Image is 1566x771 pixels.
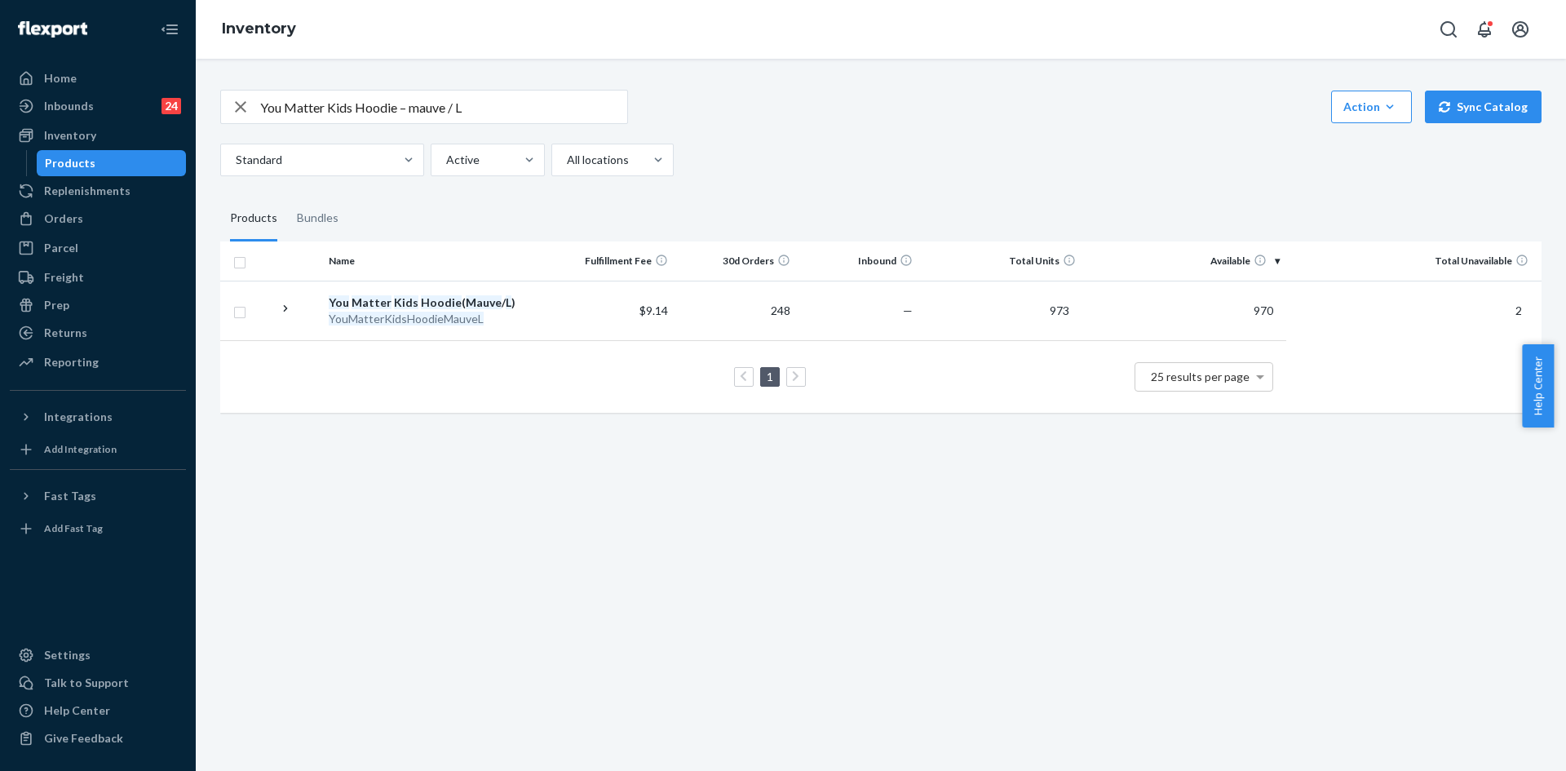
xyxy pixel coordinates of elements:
[44,409,113,425] div: Integrations
[44,98,94,114] div: Inbounds
[44,70,77,86] div: Home
[10,264,186,290] a: Freight
[10,670,186,696] button: Talk to Support
[1331,91,1412,123] button: Action
[329,295,349,309] em: You
[421,295,462,309] em: Hoodie
[44,240,78,256] div: Parcel
[919,241,1082,281] th: Total Units
[1043,304,1076,317] span: 973
[209,6,309,53] ol: breadcrumbs
[297,196,338,241] div: Bundles
[1522,344,1554,428] button: Help Center
[394,295,418,309] em: Kids
[10,642,186,668] a: Settings
[10,516,186,542] a: Add Fast Tag
[506,295,511,309] em: L
[44,297,69,313] div: Prep
[552,241,675,281] th: Fulfillment Fee
[44,730,123,747] div: Give Feedback
[10,178,186,204] a: Replenishments
[44,269,84,286] div: Freight
[10,404,186,430] button: Integrations
[329,312,484,326] em: YouMatterKidsHoodieMauveL
[10,65,186,91] a: Home
[222,20,296,38] a: Inventory
[675,241,797,281] th: 30d Orders
[10,436,186,463] a: Add Integration
[44,675,129,691] div: Talk to Support
[10,206,186,232] a: Orders
[44,354,99,370] div: Reporting
[565,152,567,168] input: All locations
[903,304,913,317] span: —
[1504,13,1537,46] button: Open account menu
[1082,241,1286,281] th: Available
[1425,91,1542,123] button: Sync Catalog
[1247,304,1280,317] span: 970
[260,91,627,123] input: Search inventory by name or sku
[10,93,186,119] a: Inbounds24
[763,370,776,383] a: Page 1 is your current page
[1286,241,1542,281] th: Total Unavailable
[352,295,391,309] em: Matter
[639,304,668,317] span: $9.14
[1151,370,1250,383] span: 25 results per page
[230,196,277,241] div: Products
[161,98,181,114] div: 24
[234,152,236,168] input: Standard
[153,13,186,46] button: Close Navigation
[37,150,187,176] a: Products
[1468,13,1501,46] button: Open notifications
[322,241,551,281] th: Name
[44,183,130,199] div: Replenishments
[45,155,95,171] div: Products
[44,702,110,719] div: Help Center
[1509,304,1528,317] span: 2
[675,281,797,340] td: 248
[10,235,186,261] a: Parcel
[44,127,96,144] div: Inventory
[44,210,83,227] div: Orders
[10,292,186,318] a: Prep
[1343,99,1400,115] div: Action
[797,241,919,281] th: Inbound
[1462,722,1550,763] iframe: Opens a widget where you can chat to one of our agents
[44,442,117,456] div: Add Integration
[10,725,186,751] button: Give Feedback
[44,647,91,663] div: Settings
[18,21,87,38] img: Flexport logo
[10,349,186,375] a: Reporting
[10,122,186,148] a: Inventory
[10,483,186,509] button: Fast Tags
[10,698,186,724] a: Help Center
[466,295,502,309] em: Mauve
[10,320,186,346] a: Returns
[329,295,545,311] div: ( / )
[44,325,87,341] div: Returns
[1432,13,1465,46] button: Open Search Box
[445,152,446,168] input: Active
[44,521,103,535] div: Add Fast Tag
[44,488,96,504] div: Fast Tags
